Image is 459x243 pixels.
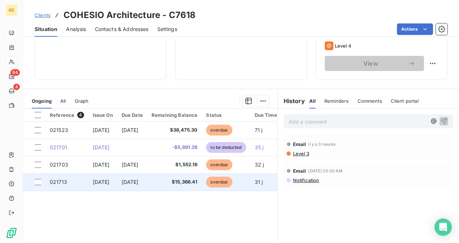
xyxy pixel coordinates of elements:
span: Contacts & Addresses [95,26,149,33]
span: $1,552.16 [152,161,198,168]
span: Analysis [66,26,86,33]
span: 94 [10,69,20,76]
span: [DATE] [122,162,139,168]
span: Reminders [324,98,349,104]
h3: COHESIO Architecture - C7618 [64,9,196,22]
span: overdue [206,177,232,187]
span: [DATE] [93,127,110,133]
div: Issue On [93,112,113,118]
span: 021713 [50,179,67,185]
span: All [60,98,66,104]
div: Status [206,112,246,118]
span: Clients [35,12,51,18]
div: Reference [50,112,84,118]
button: Actions [397,23,433,35]
span: 021701 [50,144,67,150]
span: -$5,691.26 [152,144,198,151]
span: 35 j [255,144,264,150]
span: [DATE] [93,162,110,168]
div: GC [6,4,17,16]
span: overdue [206,159,232,170]
div: Remaining Balance [152,112,198,118]
span: to be deducted [206,142,246,153]
a: Clients [35,12,51,19]
span: Notification [292,177,319,183]
span: Comments [358,98,382,104]
span: Level 4 [335,43,351,49]
span: Email [293,168,306,174]
span: [DATE] [122,179,139,185]
span: $15,366.41 [152,178,198,186]
span: Email [293,141,306,147]
span: All [309,98,316,104]
span: 021523 [50,127,68,133]
span: 4 [13,84,20,90]
span: Graph [75,98,89,104]
span: [DATE] [93,179,110,185]
div: Open Intercom Messenger [434,218,452,236]
span: [DATE] [93,144,110,150]
span: View [333,61,408,66]
img: Logo LeanPay [6,227,17,239]
span: Client portal [391,98,419,104]
span: 021703 [50,162,68,168]
span: [DATE] 05:20 AM [308,169,342,173]
span: 32 j [255,162,264,168]
span: 31 j [255,179,263,185]
h6: History [278,97,305,105]
button: View [325,56,424,71]
div: Due Time [255,112,284,118]
span: [DATE] [122,127,139,133]
span: 71 j [255,127,263,133]
span: 4 [77,112,84,118]
span: Level 3 [292,151,309,156]
span: $38,475.30 [152,127,198,134]
span: Ongoing [32,98,52,104]
span: Settings [157,26,177,33]
span: il y a 3 heures [308,142,335,146]
div: Due Date [122,112,143,118]
span: Situation [35,26,57,33]
span: overdue [206,125,232,136]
